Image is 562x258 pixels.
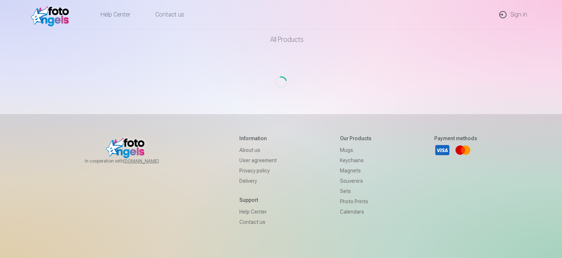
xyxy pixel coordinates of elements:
a: Help Center [239,207,277,217]
a: Privacy policy [239,166,277,176]
a: Contact us [239,217,277,227]
a: Photo prints [340,196,371,207]
a: Magnets [340,166,371,176]
span: In cooperation with [85,158,177,164]
h5: Payment methods [434,135,477,142]
a: Sets [340,186,371,196]
a: Delivery [239,176,277,186]
h5: Support [239,196,277,204]
h5: Our products [340,135,371,142]
a: All products [250,29,312,50]
a: User agreement [239,155,277,166]
a: [DOMAIN_NAME] [123,158,177,164]
a: Mastercard [455,142,471,158]
a: Visa [434,142,450,158]
h5: Information [239,135,277,142]
a: Souvenirs [340,176,371,186]
img: /v1 [31,3,73,26]
a: Calendars [340,207,371,217]
a: Keychains [340,155,371,166]
a: About us [239,145,277,155]
a: Mugs [340,145,371,155]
